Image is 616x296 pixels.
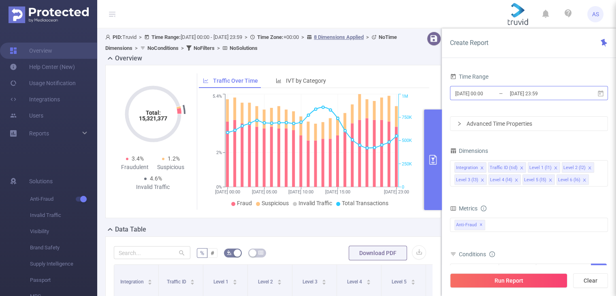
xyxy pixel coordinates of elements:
[528,162,560,173] li: Level 1 (l1)
[9,6,89,23] img: Protected Media
[366,281,371,284] i: icon: caret-down
[402,184,404,190] tspan: 0
[115,225,146,234] h2: Data Table
[454,264,484,277] div: Integration
[503,264,529,277] div: Contains
[277,278,282,283] div: Sort
[216,184,222,190] tspan: 0%
[105,34,113,40] i: icon: user
[456,163,478,173] div: Integration
[216,150,222,155] tspan: 2%
[366,278,371,281] i: icon: caret-up
[450,73,488,80] span: Time Range
[488,162,526,173] li: Traffic ID (tid)
[30,240,97,256] span: Brand Safety
[29,173,53,189] span: Solutions
[135,183,171,191] div: Invalid Traffic
[257,34,283,40] b: Time Zone:
[456,175,478,185] div: Level 3 (l3)
[179,45,186,51] span: >
[232,278,237,283] div: Sort
[347,279,363,285] span: Level 4
[450,39,488,47] span: Create Report
[190,281,195,284] i: icon: caret-down
[411,278,416,283] div: Sort
[153,163,189,172] div: Suspicious
[457,121,462,126] i: icon: right
[114,246,190,259] input: Search...
[30,207,97,223] span: Invalid Traffic
[548,178,552,183] i: icon: close
[230,45,258,51] b: No Solutions
[480,178,484,183] i: icon: close
[454,174,487,185] li: Level 3 (l3)
[10,59,75,75] a: Help Center (New)
[520,166,524,171] i: icon: close
[514,178,518,183] i: icon: close
[242,34,250,40] span: >
[554,166,558,171] i: icon: close
[322,281,326,284] i: icon: caret-down
[454,162,486,173] li: Integration
[454,88,520,99] input: Start date
[120,279,145,285] span: Integration
[298,200,332,206] span: Invalid Traffic
[30,256,97,272] span: Supply Intelligence
[454,220,485,230] span: Anti-Fraud
[563,163,586,173] div: Level 2 (l2)
[459,251,495,257] span: Conditions
[113,34,122,40] b: PID:
[194,45,215,51] b: No Filters
[450,117,607,131] div: icon: rightAdvanced Time Properties
[450,148,488,154] span: Dimensions
[117,163,153,172] div: Fraudulent
[509,88,575,99] input: End date
[167,279,188,285] span: Traffic ID
[402,115,412,120] tspan: 750K
[277,281,281,284] i: icon: caret-down
[29,125,49,142] a: Reports
[481,206,486,211] i: icon: info-circle
[303,279,319,285] span: Level 3
[168,155,180,162] span: 1.2%
[490,175,512,185] div: Level 4 (l4)
[10,107,43,124] a: Users
[556,174,589,185] li: Level 6 (l6)
[364,34,371,40] span: >
[150,175,162,182] span: 4.6%
[227,250,232,255] i: icon: bg-colors
[213,77,258,84] span: Traffic Over Time
[148,281,152,284] i: icon: caret-down
[211,250,214,256] span: #
[213,94,222,99] tspan: 5.4%
[139,115,167,122] tspan: 15,321,377
[262,200,289,206] span: Suspicious
[349,246,407,260] button: Download PDF
[232,278,237,281] i: icon: caret-up
[402,161,412,167] tspan: 250K
[402,138,412,144] tspan: 500K
[132,45,140,51] span: >
[147,278,152,283] div: Sort
[29,130,49,137] span: Reports
[132,155,144,162] span: 3.4%
[411,281,415,284] i: icon: caret-down
[148,278,152,281] i: icon: caret-up
[105,34,397,51] span: Truvid [DATE] 00:00 - [DATE] 23:59 +00:00
[237,200,252,206] span: Fraud
[325,189,350,195] tspan: [DATE] 15:00
[258,250,263,255] i: icon: table
[522,174,555,185] li: Level 5 (l5)
[366,278,371,283] div: Sort
[215,189,240,195] tspan: [DATE] 00:00
[115,54,142,63] h2: Overview
[450,205,477,212] span: Metrics
[10,91,60,107] a: Integrations
[258,279,274,285] span: Level 2
[136,34,144,40] span: >
[30,272,97,288] span: Passport
[529,163,552,173] div: Level 1 (l1)
[10,43,52,59] a: Overview
[392,279,408,285] span: Level 5
[286,77,326,84] span: IVT by Category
